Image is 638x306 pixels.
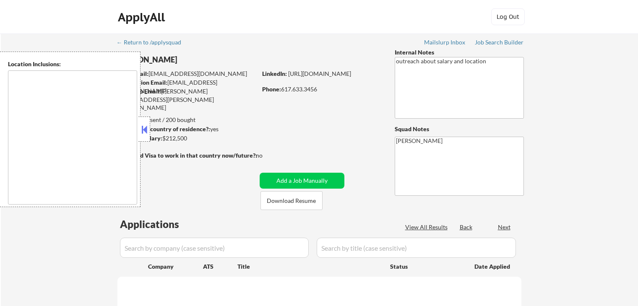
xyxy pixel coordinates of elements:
div: Title [237,262,382,271]
div: Next [498,223,511,231]
div: [EMAIL_ADDRESS][DOMAIN_NAME] [118,78,257,95]
strong: Phone: [262,86,281,93]
div: Internal Notes [395,48,524,57]
input: Search by title (case sensitive) [317,238,516,258]
div: Job Search Builder [475,39,524,45]
div: ATS [203,262,237,271]
a: [URL][DOMAIN_NAME] [288,70,351,77]
div: $212,500 [117,134,257,143]
div: [PERSON_NAME] [117,54,290,65]
button: Add a Job Manually [260,173,344,189]
button: Log Out [491,8,525,25]
div: Status [390,259,462,274]
div: View All Results [405,223,450,231]
div: Back [460,223,473,231]
strong: LinkedIn: [262,70,287,77]
strong: Will need Visa to work in that country now/future?: [117,152,257,159]
div: [EMAIL_ADDRESS][DOMAIN_NAME] [118,70,257,78]
div: no [256,151,280,160]
div: Company [148,262,203,271]
div: 169 sent / 200 bought [117,116,257,124]
a: Mailslurp Inbox [424,39,466,47]
div: Applications [120,219,203,229]
div: yes [117,125,254,133]
div: Squad Notes [395,125,524,133]
div: Date Applied [474,262,511,271]
div: [PERSON_NAME][EMAIL_ADDRESS][PERSON_NAME][DOMAIN_NAME] [117,87,257,112]
button: Download Resume [260,191,323,210]
div: Mailslurp Inbox [424,39,466,45]
div: ApplyAll [118,10,167,24]
div: 617.633.3456 [262,85,381,93]
a: ← Return to /applysquad [117,39,189,47]
div: Location Inclusions: [8,60,137,68]
input: Search by company (case sensitive) [120,238,309,258]
div: ← Return to /applysquad [117,39,189,45]
strong: Can work in country of residence?: [117,125,210,132]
